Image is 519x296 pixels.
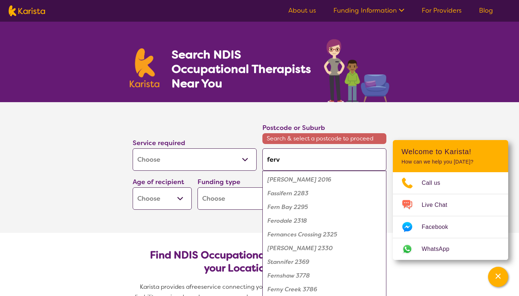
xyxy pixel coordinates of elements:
label: Service required [133,139,185,147]
label: Age of recipient [133,178,184,186]
em: Fern Bay 2295 [267,203,308,211]
span: Karista provides a [140,283,190,291]
h2: Find NDIS Occupational Therapists based on your Location & Needs [138,249,381,275]
h1: Search NDIS Occupational Therapists Near You [172,47,312,91]
em: Ferodale 2318 [267,217,307,225]
span: Call us [422,178,449,188]
span: Search & select a postcode to proceed [262,133,386,144]
span: Facebook [422,222,457,232]
span: WhatsApp [422,244,458,254]
div: Fernances Crossing 2325 [266,228,383,241]
p: How can we help you [DATE]? [402,159,500,165]
em: [PERSON_NAME] 2016 [267,176,331,183]
div: Fassifern 2283 [266,187,383,200]
input: Type [262,148,386,171]
label: Funding type [198,178,240,186]
div: Channel Menu [393,140,508,260]
a: For Providers [422,6,462,15]
em: Fernances Crossing 2325 [267,231,337,238]
ul: Choose channel [393,172,508,260]
em: Stannifer 2369 [267,258,309,266]
a: About us [288,6,316,15]
em: Ferny Creek 3786 [267,286,317,293]
em: Fernshaw 3778 [267,272,310,279]
div: Redfern 2016 [266,173,383,187]
div: Fern Bay 2295 [266,200,383,214]
div: Ferodale 2318 [266,214,383,228]
a: Blog [479,6,493,15]
div: Fern Gully 2330 [266,241,383,255]
em: Fassifern 2283 [267,190,309,197]
h2: Welcome to Karista! [402,147,500,156]
label: Postcode or Suburb [262,123,325,132]
img: Karista logo [130,48,159,87]
em: [PERSON_NAME] 2330 [267,244,333,252]
div: Fernshaw 3778 [266,269,383,283]
img: Karista logo [9,5,45,16]
span: free [190,283,201,291]
div: Stannifer 2369 [266,255,383,269]
a: Funding Information [333,6,404,15]
img: occupational-therapy [324,39,389,102]
a: Web link opens in a new tab. [393,238,508,260]
button: Channel Menu [488,267,508,287]
span: Live Chat [422,200,456,210]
